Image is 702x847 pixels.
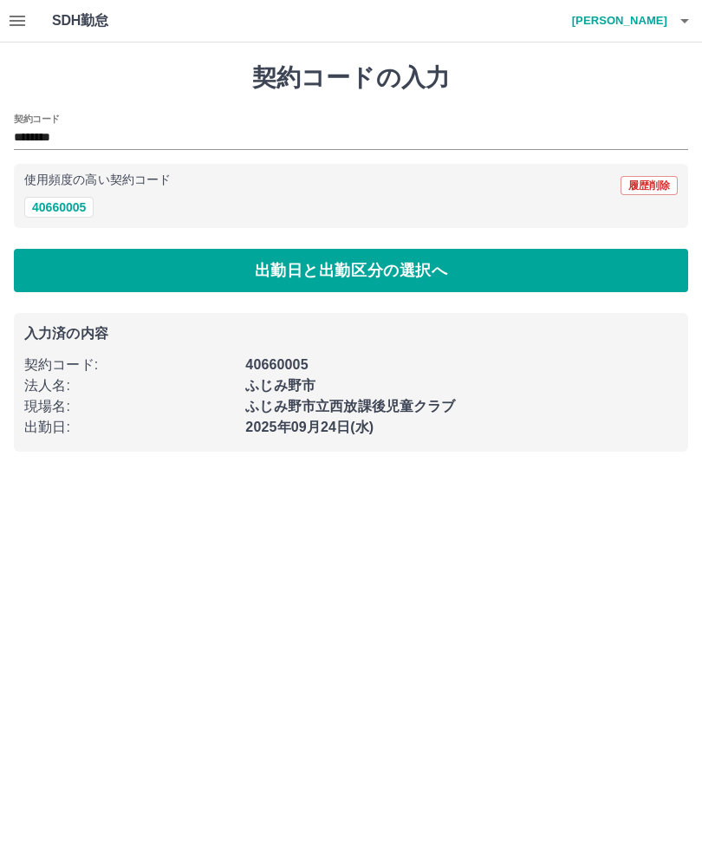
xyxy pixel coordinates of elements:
[621,176,678,195] button: 履歴削除
[14,112,60,126] h2: 契約コード
[245,399,455,414] b: ふじみ野市立西放課後児童クラブ
[24,327,678,341] p: 入力済の内容
[24,197,94,218] button: 40660005
[14,63,688,93] h1: 契約コードの入力
[14,249,688,292] button: 出勤日と出勤区分の選択へ
[24,396,235,417] p: 現場名 :
[24,355,235,375] p: 契約コード :
[24,174,171,186] p: 使用頻度の高い契約コード
[245,357,308,372] b: 40660005
[245,378,315,393] b: ふじみ野市
[245,420,374,434] b: 2025年09月24日(水)
[24,375,235,396] p: 法人名 :
[24,417,235,438] p: 出勤日 :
